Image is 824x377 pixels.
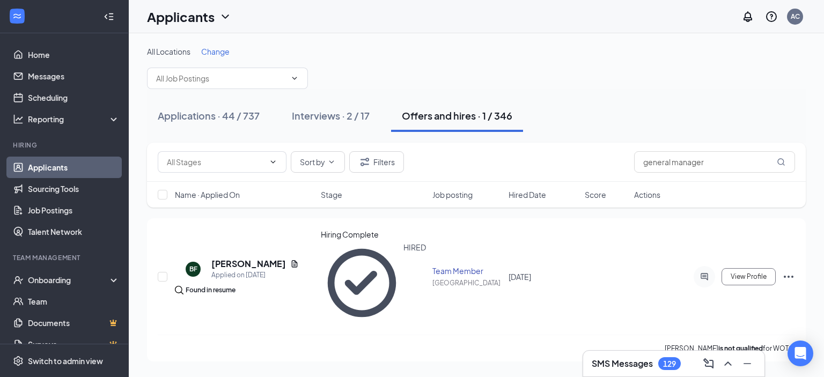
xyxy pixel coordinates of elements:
[700,355,717,372] button: ComposeMessage
[300,158,325,166] span: Sort by
[12,11,23,21] svg: WorkstreamLogo
[765,10,778,23] svg: QuestionInfo
[28,65,120,87] a: Messages
[719,355,737,372] button: ChevronUp
[292,109,370,122] div: Interviews · 2 / 17
[28,157,120,178] a: Applicants
[402,109,512,122] div: Offers and hires · 1 / 346
[782,270,795,283] svg: Ellipses
[290,260,299,268] svg: Document
[290,74,299,83] svg: ChevronDown
[28,221,120,242] a: Talent Network
[13,275,24,285] svg: UserCheck
[175,286,183,294] img: search.bf7aa3482b7795d4f01b.svg
[13,356,24,366] svg: Settings
[28,199,120,221] a: Job Postings
[741,357,754,370] svg: Minimize
[403,242,426,324] div: HIRED
[432,265,502,276] div: Team Member
[741,10,754,23] svg: Notifications
[104,11,114,22] svg: Collapse
[432,189,473,200] span: Job posting
[28,44,120,65] a: Home
[13,141,117,150] div: Hiring
[189,264,197,273] div: BF
[731,273,767,280] span: View Profile
[147,8,215,26] h1: Applicants
[349,151,404,173] button: Filter Filters
[13,253,117,262] div: Team Management
[167,156,264,168] input: All Stages
[358,156,371,168] svg: Filter
[211,270,299,280] div: Applied on [DATE]
[722,268,776,285] button: View Profile
[702,357,715,370] svg: ComposeMessage
[28,334,120,355] a: SurveysCrown
[28,178,120,199] a: Sourcing Tools
[321,229,425,240] div: Hiring Complete
[777,158,785,166] svg: MagnifyingGlass
[291,151,345,173] button: Sort byChevronDown
[718,344,763,352] b: is not qualified
[28,87,120,108] a: Scheduling
[269,158,277,166] svg: ChevronDown
[634,151,795,173] input: Search in offers and hires
[219,10,232,23] svg: ChevronDown
[321,189,342,200] span: Stage
[722,357,734,370] svg: ChevronUp
[147,47,190,56] span: All Locations
[28,114,120,124] div: Reporting
[13,114,24,124] svg: Analysis
[156,72,286,84] input: All Job Postings
[665,344,795,353] p: [PERSON_NAME] for WOTC.
[28,275,111,285] div: Onboarding
[698,272,711,281] svg: ActiveChat
[509,189,546,200] span: Hired Date
[175,189,240,200] span: Name · Applied On
[663,359,676,368] div: 129
[739,355,756,372] button: Minimize
[201,47,230,56] span: Change
[585,189,606,200] span: Score
[432,278,502,287] div: [GEOGRAPHIC_DATA]
[321,242,403,324] svg: CheckmarkCircle
[28,312,120,334] a: DocumentsCrown
[791,12,800,21] div: AC
[186,285,236,295] div: Found in resume
[28,356,103,366] div: Switch to admin view
[28,291,120,312] a: Team
[509,272,531,282] span: [DATE]
[788,341,813,366] div: Open Intercom Messenger
[158,109,260,122] div: Applications · 44 / 737
[634,189,660,200] span: Actions
[592,358,653,369] h3: SMS Messages
[211,258,286,270] h5: [PERSON_NAME]
[327,158,336,166] svg: ChevronDown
